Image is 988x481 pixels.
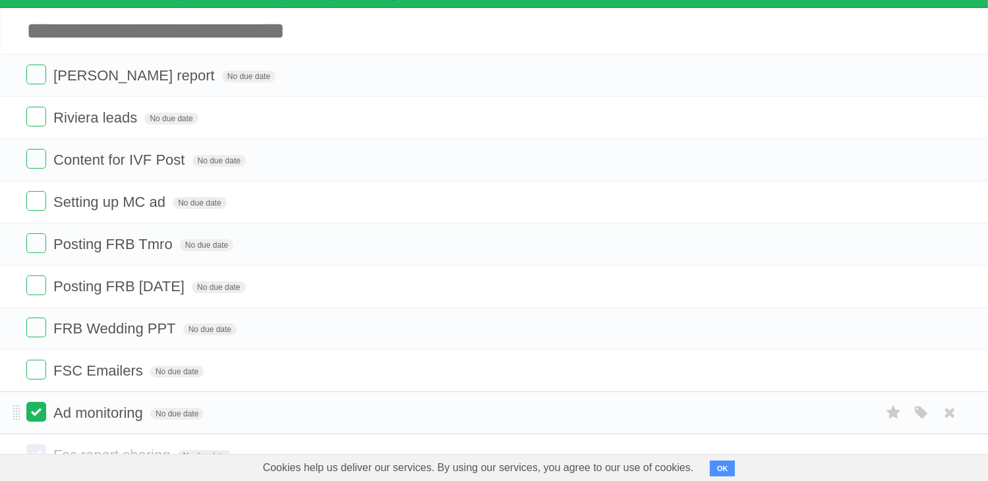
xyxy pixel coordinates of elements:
label: Done [26,318,46,337]
label: Star task [881,402,906,424]
span: [PERSON_NAME] report [53,67,218,84]
span: No due date [192,155,246,167]
span: No due date [173,197,226,209]
button: OK [710,461,736,476]
label: Done [26,107,46,127]
span: Fsc report sharing [53,447,173,463]
label: Done [26,360,46,380]
span: No due date [144,113,198,125]
span: Posting FRB Tmro [53,236,176,252]
label: Done [26,191,46,211]
span: No due date [180,239,233,251]
span: Posting FRB [DATE] [53,278,188,295]
span: No due date [150,366,204,378]
span: Setting up MC ad [53,194,169,210]
label: Done [26,444,46,464]
label: Done [26,233,46,253]
span: Cookies help us deliver our services. By using our services, you agree to our use of cookies. [250,455,707,481]
span: FSC Emailers [53,362,146,379]
label: Done [26,65,46,84]
span: No due date [178,450,231,462]
span: Ad monitoring [53,405,146,421]
span: No due date [150,408,204,420]
span: No due date [192,281,245,293]
label: Done [26,149,46,169]
span: Content for IVF Post [53,152,188,168]
label: Done [26,402,46,422]
span: Riviera leads [53,109,140,126]
label: Done [26,275,46,295]
span: No due date [222,71,276,82]
span: No due date [183,324,237,335]
span: FRB Wedding PPT [53,320,179,337]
